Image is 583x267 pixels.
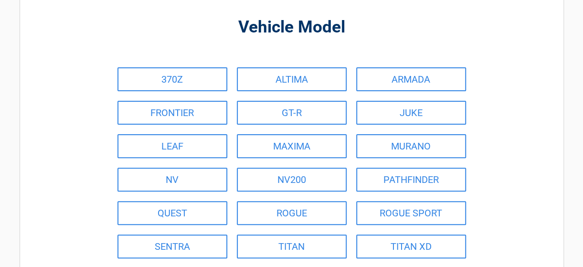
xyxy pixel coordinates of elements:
[117,168,227,192] a: NV
[356,168,466,192] a: PATHFINDER
[237,201,347,225] a: ROGUE
[117,235,227,258] a: SENTRA
[117,134,227,158] a: LEAF
[356,235,466,258] a: TITAN XD
[237,101,347,125] a: GT-R
[356,134,466,158] a: MURANO
[237,235,347,258] a: TITAN
[117,201,227,225] a: QUEST
[237,168,347,192] a: NV200
[356,67,466,91] a: ARMADA
[237,134,347,158] a: MAXIMA
[117,67,227,91] a: 370Z
[356,201,466,225] a: ROGUE SPORT
[237,67,347,91] a: ALTIMA
[117,101,227,125] a: FRONTIER
[356,101,466,125] a: JUKE
[73,16,511,39] h2: Vehicle Model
